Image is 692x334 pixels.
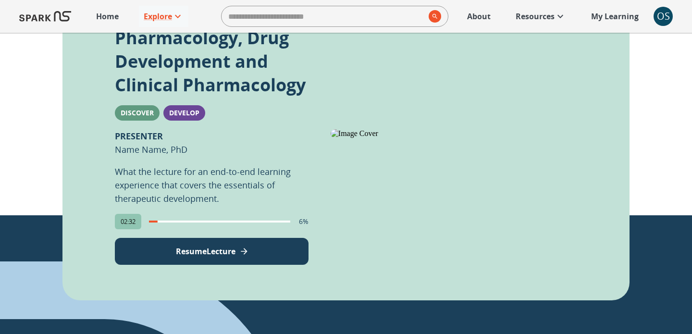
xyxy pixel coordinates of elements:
[586,6,644,27] a: My Learning
[115,129,187,156] p: Name Name, PhD
[591,11,639,22] p: My Learning
[511,6,571,27] a: Resources
[176,246,235,257] p: Resume Lecture
[149,221,290,223] span: completion progress of user
[96,11,119,22] p: Home
[516,11,555,22] p: Resources
[462,6,495,27] a: About
[91,6,124,27] a: Home
[425,6,441,26] button: search
[144,11,172,22] p: Explore
[654,7,673,26] button: account of current user
[115,238,309,265] button: View Lecture
[19,5,71,28] img: Logo of SPARK at Stanford
[654,7,673,26] div: OS
[115,108,160,117] span: Discover
[139,6,188,27] a: Explore
[115,130,163,142] b: PRESENTER
[115,217,141,226] span: 02:32
[467,11,491,22] p: About
[299,217,309,226] p: 6%
[331,129,573,138] img: Image Cover
[115,165,309,205] p: What the lecture for an end-to-end learning experience that covers the essentials of therapeutic ...
[115,2,309,97] p: Introduction to Pharmacology, Drug Development and Clinical Pharmacology
[163,108,205,117] span: Develop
